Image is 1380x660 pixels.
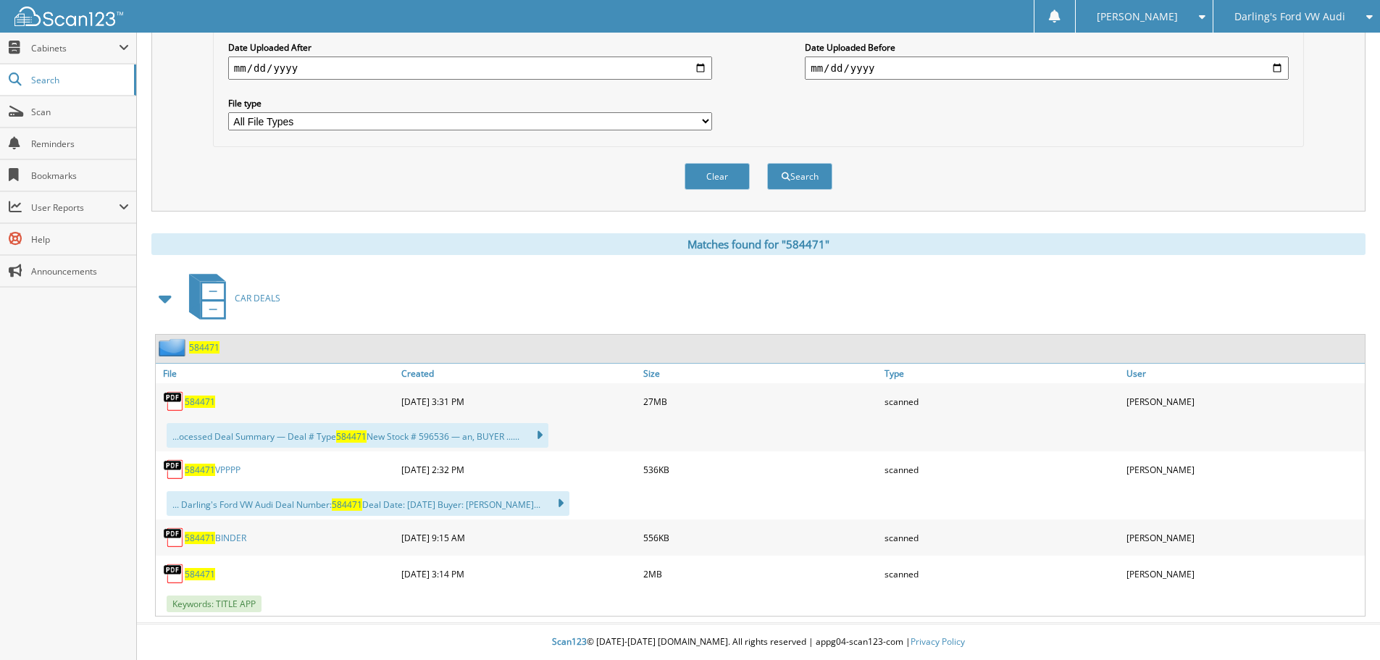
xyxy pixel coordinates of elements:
div: 27MB [640,387,882,416]
label: Date Uploaded Before [805,41,1289,54]
div: scanned [881,559,1123,588]
div: © [DATE]-[DATE] [DOMAIN_NAME]. All rights reserved | appg04-scan123-com | [137,625,1380,660]
button: Clear [685,163,750,190]
span: Cabinets [31,42,119,54]
span: Help [31,233,129,246]
span: Darling's Ford VW Audi [1234,12,1345,21]
a: 584471 [189,341,219,354]
span: 584471 [332,498,362,511]
span: Reminders [31,138,129,150]
span: Announcements [31,265,129,277]
span: 584471 [185,532,215,544]
div: [PERSON_NAME] [1123,523,1365,552]
div: scanned [881,523,1123,552]
iframe: Chat Widget [1308,590,1380,660]
a: CAR DEALS [180,270,280,327]
a: 584471VPPPP [185,464,241,476]
span: Keywords: TITLE APP [167,596,262,612]
span: Scan [31,106,129,118]
input: start [228,57,712,80]
a: File [156,364,398,383]
label: File type [228,97,712,109]
span: Bookmarks [31,170,129,182]
span: 584471 [336,430,367,443]
div: [PERSON_NAME] [1123,455,1365,484]
div: [DATE] 9:15 AM [398,523,640,552]
a: Type [881,364,1123,383]
a: 584471BINDER [185,532,246,544]
img: PDF.png [163,563,185,585]
img: folder2.png [159,338,189,356]
img: PDF.png [163,390,185,412]
div: [DATE] 3:14 PM [398,559,640,588]
div: [PERSON_NAME] [1123,387,1365,416]
span: 584471 [185,464,215,476]
div: [DATE] 2:32 PM [398,455,640,484]
img: PDF.png [163,527,185,548]
div: scanned [881,455,1123,484]
div: 2MB [640,559,882,588]
span: Search [31,74,127,86]
label: Date Uploaded After [228,41,712,54]
a: 584471 [185,568,215,580]
img: PDF.png [163,459,185,480]
span: Scan123 [552,635,587,648]
div: 536KB [640,455,882,484]
div: ... Darling's Ford VW Audi Deal Number: Deal Date: [DATE] Buyer: [PERSON_NAME]... [167,491,569,516]
span: CAR DEALS [235,292,280,304]
button: Search [767,163,832,190]
div: 556KB [640,523,882,552]
div: Matches found for "584471" [151,233,1366,255]
div: [PERSON_NAME] [1123,559,1365,588]
div: ...ocessed Deal Summary — Deal # Type New Stock # 596536 — an, BUYER ...... [167,423,548,448]
div: [DATE] 3:31 PM [398,387,640,416]
a: Created [398,364,640,383]
input: end [805,57,1289,80]
img: scan123-logo-white.svg [14,7,123,26]
span: [PERSON_NAME] [1097,12,1178,21]
span: User Reports [31,201,119,214]
a: User [1123,364,1365,383]
div: scanned [881,387,1123,416]
a: 584471 [185,396,215,408]
a: Privacy Policy [911,635,965,648]
a: Size [640,364,882,383]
